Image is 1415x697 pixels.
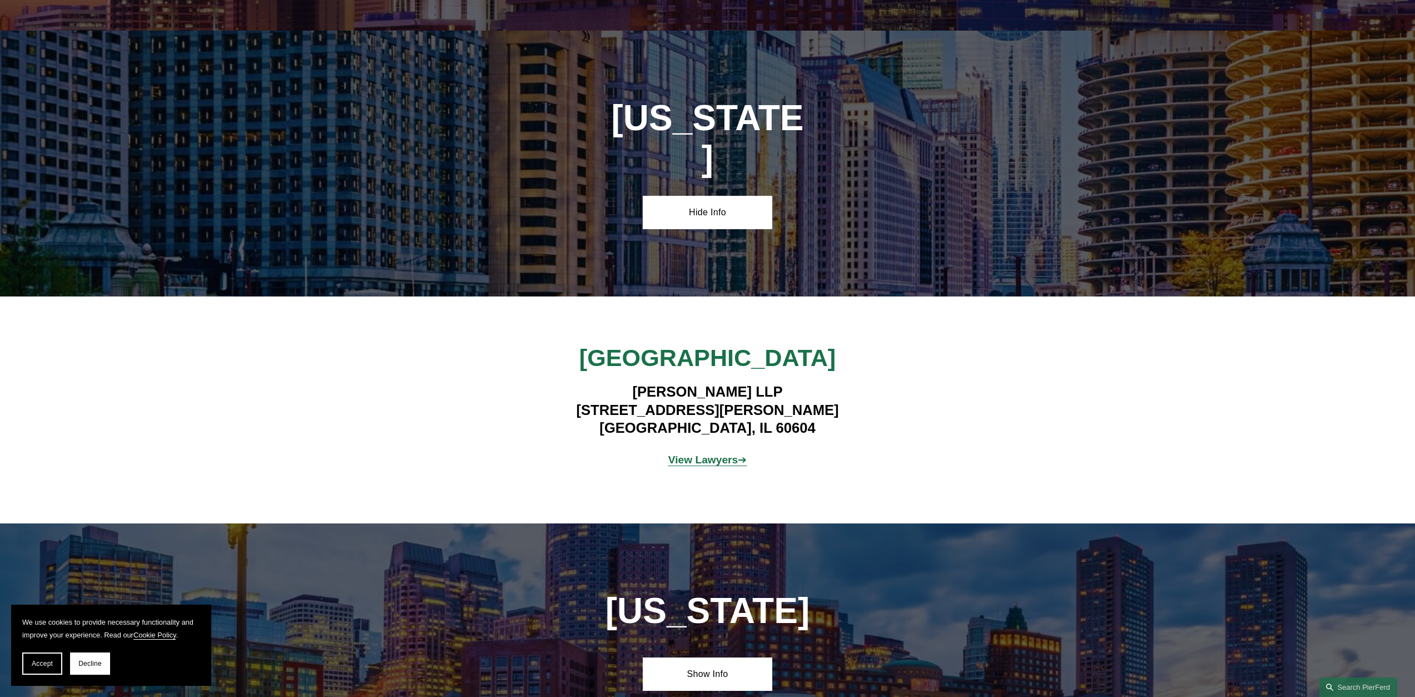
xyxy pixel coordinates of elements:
strong: View Lawyers [668,454,738,466]
p: We use cookies to provide necessary functionality and improve your experience. Read our . [22,616,200,641]
span: ➔ [668,454,747,466]
section: Cookie banner [11,605,211,686]
h1: [US_STATE] [610,98,805,179]
a: View Lawyers➔ [668,454,747,466]
span: Decline [78,660,102,668]
a: Cookie Policy [133,631,176,639]
span: [GEOGRAPHIC_DATA] [579,344,836,371]
h1: [US_STATE] [545,591,870,631]
span: Accept [32,660,53,668]
a: Show Info [643,658,772,691]
button: Accept [22,652,62,675]
button: Decline [70,652,110,675]
h4: [PERSON_NAME] LLP [STREET_ADDRESS][PERSON_NAME] [GEOGRAPHIC_DATA], IL 60604 [545,383,870,437]
a: Hide Info [643,196,772,229]
a: Search this site [1319,678,1397,697]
